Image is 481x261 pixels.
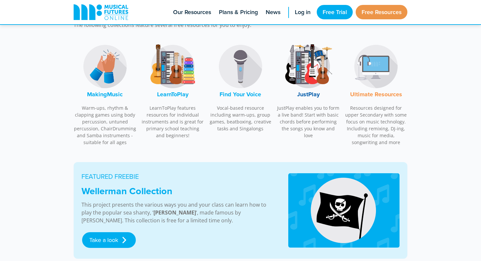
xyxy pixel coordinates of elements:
[173,8,211,17] span: Our Resources
[141,104,204,139] p: LearnToPlay features resources for individual instruments and is great for primary school teachin...
[317,5,353,19] a: Free Trial
[219,8,258,17] span: Plans & Pricing
[277,39,340,142] a: JustPlay LogoJustPlay JustPlay enables you to form a live band! Start with basic chords before pe...
[351,42,401,91] img: Music Technology Logo
[141,39,204,142] a: LearnToPlay LogoLearnToPlay LearnToPlay features resources for individual instruments and is grea...
[350,90,402,99] font: Ultimate Resources
[345,39,407,149] a: Music Technology LogoUltimate Resources Resources designed for upper Secondary with some focus on...
[148,42,197,91] img: LearnToPlay Logo
[220,90,261,99] font: Find Your Voice
[295,8,311,17] span: Log in
[297,90,320,99] font: JustPlay
[74,104,136,146] p: Warm-ups, rhythm & clapping games using body percussion, untuned percussion, ChairDrumming and Sa...
[80,42,130,91] img: MakingMusic Logo
[266,8,280,17] span: News
[81,172,272,181] p: FEATURED FREEBIE
[345,104,407,146] p: Resources designed for upper Secondary with some focus on music technology. Including remixing, D...
[81,201,272,224] p: This project presents the various ways you and your class can learn how to play the popular sea s...
[356,5,407,19] a: Free Resources
[277,104,340,139] p: JustPlay enables you to form a live band! Start with basic chords before performing the songs you...
[74,39,136,149] a: MakingMusic LogoMakingMusic Warm-ups, rhythm & clapping games using body percussion, untuned perc...
[284,42,333,91] img: JustPlay Logo
[81,184,172,198] strong: Wellerman Collection
[87,90,123,99] font: MakingMusic
[82,232,136,248] a: Take a look
[209,104,272,132] p: Vocal-based resource including warm-ups, group games, beatboxing, creative tasks and Singalongs
[157,90,188,99] font: LearnToPlay
[153,209,196,216] strong: [PERSON_NAME]
[216,42,265,91] img: Find Your Voice Logo
[209,39,272,136] a: Find Your Voice LogoFind Your Voice Vocal-based resource including warm-ups, group games, beatbox...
